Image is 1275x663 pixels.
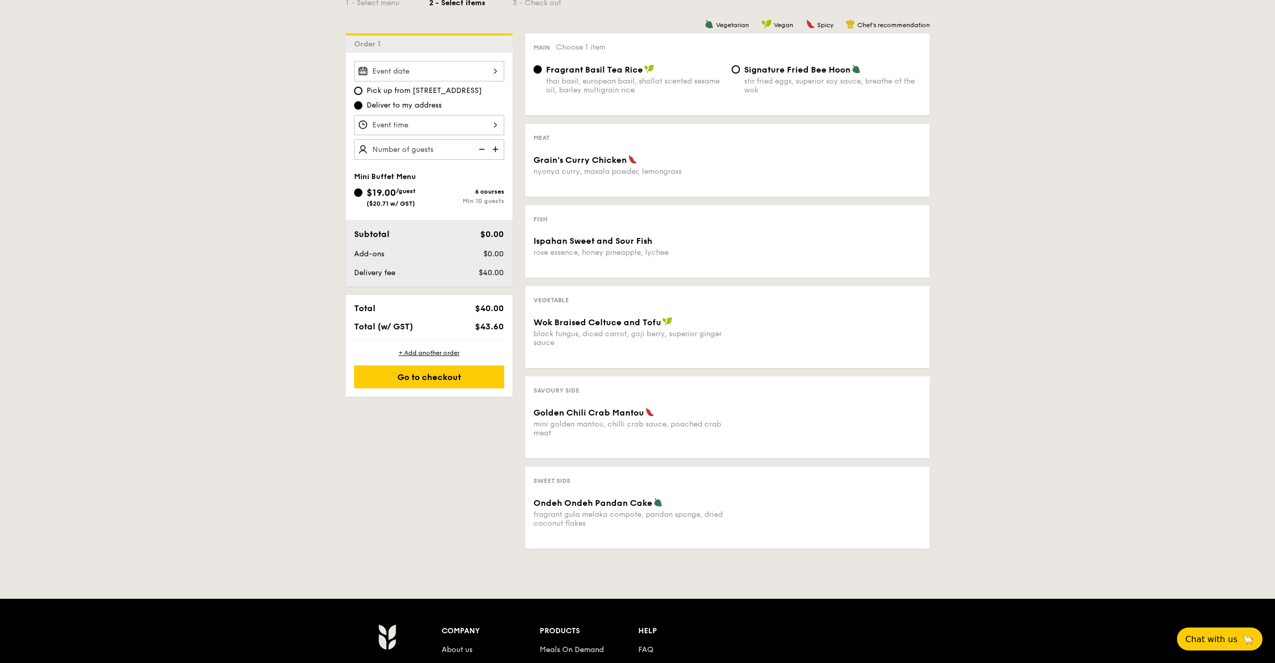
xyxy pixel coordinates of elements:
span: Order 1 [354,40,385,49]
span: Vegetarian [716,21,749,29]
div: thai basil, european basil, shallot scented sesame oil, barley multigrain rice [546,77,723,94]
span: Subtotal [354,229,390,239]
input: Event time [354,115,504,135]
span: Pick up from [STREET_ADDRESS] [367,86,482,96]
span: Meat [533,134,550,141]
input: Number of guests [354,139,504,160]
span: Main [533,44,550,51]
button: Chat with us🦙 [1177,628,1262,650]
span: Fish [533,216,548,223]
span: Wok Braised Celtuce and Tofu [533,317,661,327]
span: Deliver to my address [367,100,442,111]
div: rose essence, honey pineapple, lychee [533,248,723,257]
span: Delivery fee [354,268,395,277]
span: Grain's Curry Chicken [533,155,627,165]
span: Total [354,303,375,313]
span: Chef's recommendation [857,21,930,29]
span: $0.00 [480,229,504,239]
div: stir fried eggs, superior soy sauce, breathe of the wok [744,77,921,94]
div: Products [540,624,638,638]
input: Deliver to my address [354,101,362,110]
img: icon-spicy.37a8142b.svg [628,155,637,164]
span: Vegetable [533,297,569,304]
div: Min 10 guests [429,197,504,205]
img: icon-vegan.f8ff3823.svg [662,317,673,326]
a: Meals On Demand [540,645,604,654]
a: FAQ [638,645,653,654]
img: icon-spicy.37a8142b.svg [806,19,815,29]
div: 6 courses [429,188,504,195]
span: 🦙 [1242,633,1254,645]
div: Go to checkout [354,365,504,388]
input: Pick up from [STREET_ADDRESS] [354,87,362,95]
img: icon-spicy.37a8142b.svg [645,407,654,417]
input: Event date [354,61,504,81]
div: + Add another order [354,349,504,357]
img: icon-vegan.f8ff3823.svg [761,19,772,29]
img: icon-vegetarian.fe4039eb.svg [705,19,714,29]
div: Help [638,624,737,638]
span: Signature Fried Bee Hoon [744,65,851,75]
div: black fungus, diced carrot, goji berry, superior ginger sauce [533,329,723,347]
input: Fragrant Basil Tea Ricethai basil, european basil, shallot scented sesame oil, barley multigrain ... [533,65,542,74]
span: $40.00 [475,303,504,313]
a: About us [442,645,472,654]
span: Choose 1 item [556,43,605,52]
span: Fragrant Basil Tea Rice [546,65,643,75]
span: Vegan [774,21,793,29]
span: /guest [396,187,416,195]
span: Add-ons [354,250,384,258]
img: icon-chef-hat.a58ddaea.svg [846,19,855,29]
span: Ispahan Sweet and Sour Fish [533,236,652,246]
img: AYc88T3wAAAABJRU5ErkJggg== [378,624,396,650]
div: nyonya curry, masala powder, lemongrass [533,167,723,176]
img: icon-vegetarian.fe4039eb.svg [653,498,663,507]
div: fragrant gula melaka compote, pandan sponge, dried coconut flakes [533,510,723,528]
span: $43.60 [475,322,504,331]
img: icon-add.58712e84.svg [489,139,504,159]
span: $40.00 [479,268,504,277]
input: Signature Fried Bee Hoonstir fried eggs, superior soy sauce, breathe of the wok [732,65,740,74]
div: mini golden mantou, chilli crab sauce, poached crab meat [533,420,723,437]
img: icon-vegetarian.fe4039eb.svg [852,64,861,74]
input: $19.00/guest($20.71 w/ GST)6 coursesMin 10 guests [354,188,362,197]
span: Total (w/ GST) [354,322,413,331]
span: Mini Buffet Menu [354,172,416,181]
span: Golden Chili Crab Mantou [533,408,644,418]
span: Spicy [817,21,833,29]
span: Savoury Side [533,387,579,394]
span: Chat with us [1185,634,1237,644]
span: $19.00 [367,187,396,198]
span: $0.00 [483,250,504,258]
img: icon-vegan.f8ff3823.svg [644,64,654,74]
span: Sweet Side [533,477,570,484]
span: ($20.71 w/ GST) [367,200,415,207]
span: Ondeh Ondeh Pandan Cake [533,498,652,508]
img: icon-reduce.1d2dbef1.svg [473,139,489,159]
div: Company [442,624,540,638]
